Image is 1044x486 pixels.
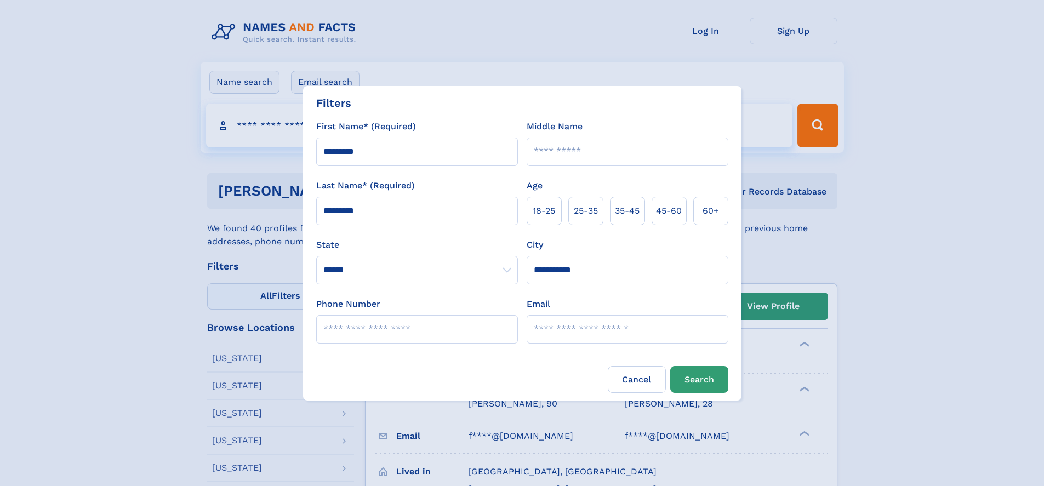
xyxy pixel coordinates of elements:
button: Search [670,366,728,393]
label: Phone Number [316,298,380,311]
label: State [316,238,518,251]
label: Middle Name [527,120,583,133]
span: 35‑45 [615,204,640,218]
label: Last Name* (Required) [316,179,415,192]
span: 60+ [703,204,719,218]
span: 25‑35 [574,204,598,218]
span: 18‑25 [533,204,555,218]
label: Email [527,298,550,311]
div: Filters [316,95,351,111]
label: Age [527,179,543,192]
label: Cancel [608,366,666,393]
label: City [527,238,543,251]
label: First Name* (Required) [316,120,416,133]
span: 45‑60 [656,204,682,218]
